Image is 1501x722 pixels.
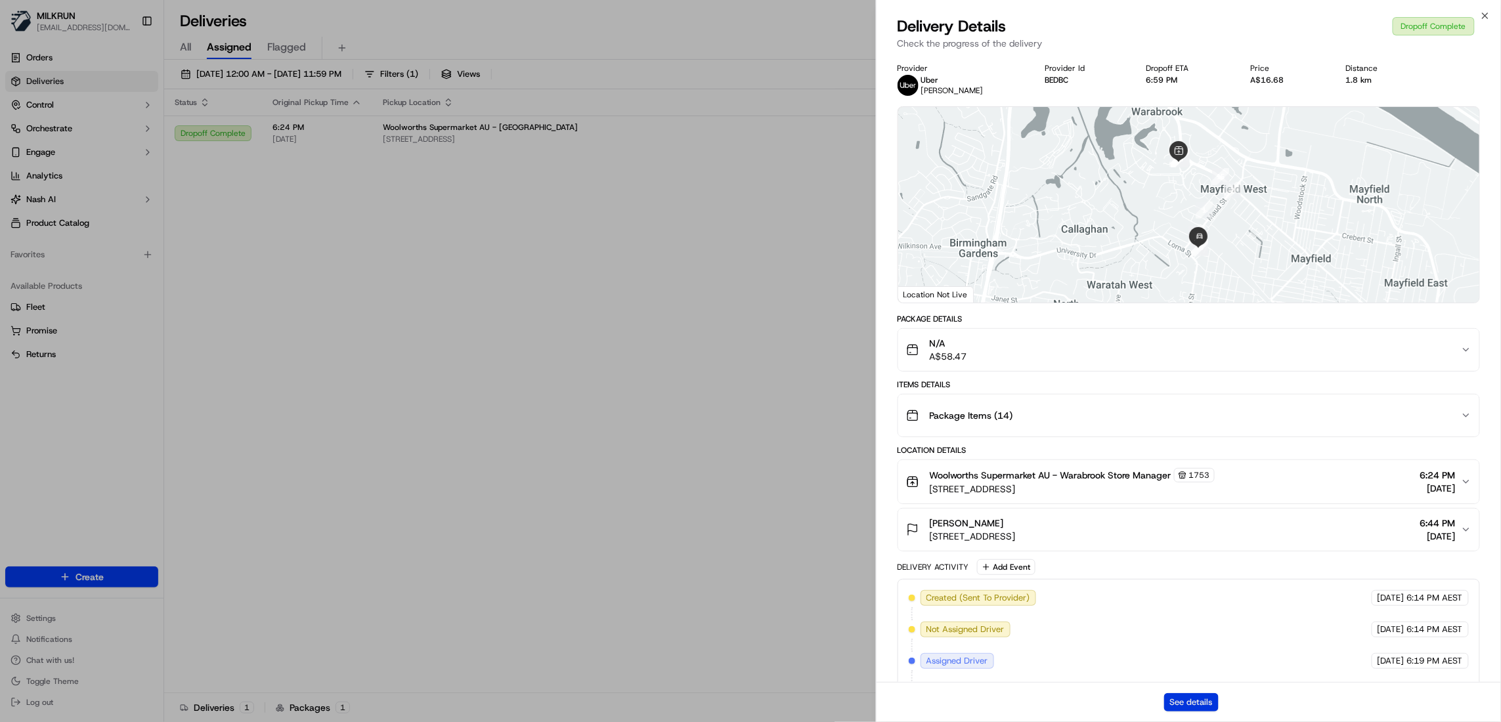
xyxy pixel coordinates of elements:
button: Package Items (14) [898,394,1480,436]
span: [STREET_ADDRESS] [930,530,1016,543]
div: A$16.68 [1251,75,1325,85]
span: 6:44 PM [1420,517,1456,530]
button: [PERSON_NAME][STREET_ADDRESS]6:44 PM[DATE] [898,509,1480,551]
div: Provider [898,63,1024,74]
span: Delivery Details [898,16,1007,37]
div: Dropoff ETA [1146,63,1230,74]
span: Package Items ( 14 ) [930,409,1013,422]
span: Woolworths Supermarket AU - Warabrook Store Manager [930,469,1171,482]
span: 6:14 PM AEST [1407,592,1463,604]
button: BEDBC [1045,75,1068,85]
div: 16 [1188,226,1206,243]
span: [DATE] [1420,530,1456,543]
span: [PERSON_NAME] [921,85,984,96]
div: Delivery Activity [898,562,969,572]
button: See details [1164,693,1219,711]
div: 1 [1196,202,1213,219]
div: 15 [1212,168,1229,185]
p: Uber [921,75,984,85]
div: Price [1251,63,1325,74]
div: 6:59 PM [1146,75,1230,85]
div: Provider Id [1045,63,1125,74]
span: 1753 [1189,470,1210,480]
span: 6:19 PM AEST [1407,655,1463,667]
p: Check the progress of the delivery [898,37,1481,50]
span: [STREET_ADDRESS] [930,482,1215,496]
span: 6:14 PM AEST [1407,624,1463,635]
img: uber-new-logo.jpeg [898,75,919,96]
button: Woolworths Supermarket AU - Warabrook Store Manager1753[STREET_ADDRESS]6:24 PM[DATE] [898,460,1480,503]
div: Location Not Live [898,286,974,303]
span: [DATE] [1378,655,1404,667]
div: 2 [1224,182,1241,199]
span: A$58.47 [930,350,967,363]
button: N/AA$58.47 [898,329,1480,371]
span: N/A [930,337,967,350]
span: [DATE] [1420,482,1456,495]
span: Not Assigned Driver [926,624,1005,635]
span: [PERSON_NAME] [930,517,1004,530]
span: [DATE] [1378,624,1404,635]
div: Items Details [898,379,1481,390]
div: Package Details [898,314,1481,324]
span: Assigned Driver [926,655,988,667]
span: [DATE] [1378,592,1404,604]
div: Location Details [898,445,1481,456]
span: 6:24 PM [1420,469,1456,482]
span: Created (Sent To Provider) [926,592,1030,604]
button: Add Event [977,559,1035,575]
div: 1.8 km [1346,75,1419,85]
div: Distance [1346,63,1419,74]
